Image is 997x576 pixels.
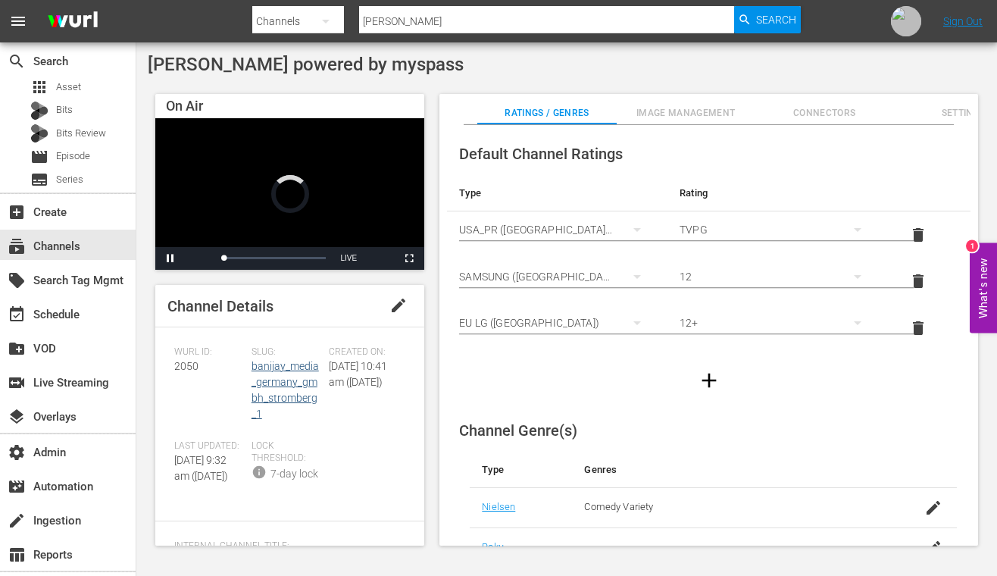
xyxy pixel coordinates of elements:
[56,102,73,117] span: Bits
[56,126,106,141] span: Bits Review
[900,310,936,346] button: delete
[943,15,983,27] a: Sign Out
[174,346,244,358] span: Wurl ID:
[389,296,408,315] span: edit
[8,477,26,496] span: Automation
[8,546,26,564] span: Reports
[459,208,655,251] div: USA_PR ([GEOGRAPHIC_DATA] ([GEOGRAPHIC_DATA]))
[756,6,796,33] span: Search
[270,466,318,482] div: 7-day lock
[8,271,26,290] span: Search Tag Mgmt
[394,247,424,270] button: Fullscreen
[909,319,927,337] span: delete
[155,247,186,270] button: Pause
[174,360,198,372] span: 2050
[8,340,26,358] span: VOD
[459,302,655,344] div: EU LG ([GEOGRAPHIC_DATA])
[477,105,616,121] span: Ratings / Genres
[8,203,26,221] span: Create
[459,145,623,163] span: Default Channel Ratings
[56,80,81,95] span: Asset
[167,297,273,315] span: Channel Details
[447,175,970,352] table: simple table
[30,148,48,166] span: Episode
[252,346,321,358] span: Slug:
[447,175,667,211] th: Type
[166,98,203,114] span: On Air
[174,540,398,553] span: Internal Channel Title:
[36,4,109,39] img: ans4CAIJ8jUAAAAAAAAAAAAAAAAAAAAAAAAgQb4GAAAAAAAAAAAAAAAAAAAAAAAAJMjXAAAAAAAAAAAAAAAAAAAAAAAAgAT5G...
[755,105,894,121] span: Connectors
[8,512,26,530] span: Ingestion
[8,305,26,324] span: Schedule
[148,54,464,75] span: [PERSON_NAME] powered by myspass
[909,272,927,290] span: delete
[8,374,26,392] span: Live Streaming
[340,254,357,262] span: LIVE
[8,237,26,255] span: Channels
[482,541,504,553] a: Roku
[966,240,978,252] div: 1
[30,171,48,189] span: Series
[900,217,936,253] button: delete
[30,102,48,120] div: Bits
[30,124,48,142] div: Bits Review
[364,247,394,270] button: Picture-in-Picture
[333,247,364,270] button: Seek to live, currently behind live
[734,6,801,33] button: Search
[459,255,655,298] div: SAMSUNG ([GEOGRAPHIC_DATA] (the Republic of))
[329,360,387,388] span: [DATE] 10:41 am ([DATE])
[155,118,424,270] div: Video Player
[617,105,755,121] span: Image Management
[8,408,26,426] span: Overlays
[174,454,228,482] span: [DATE] 9:32 am ([DATE])
[909,226,927,244] span: delete
[223,257,326,259] div: Progress Bar
[891,6,921,36] img: photo.jpg
[667,175,888,211] th: Rating
[8,52,26,70] span: Search
[252,465,267,480] span: info
[56,149,90,164] span: Episode
[680,255,876,298] div: 12
[9,12,27,30] span: menu
[252,360,319,420] a: banijay_media_germany_gmbh_stromberg_1
[970,243,997,333] button: Open Feedback Widget
[329,346,398,358] span: Created On:
[174,440,244,452] span: Last Updated:
[680,302,876,344] div: 12+
[380,287,417,324] button: edit
[900,263,936,299] button: delete
[482,501,515,512] a: Nielsen
[8,443,26,462] span: Admin
[252,440,321,465] span: Lock Threshold:
[459,421,577,440] span: Channel Genre(s)
[572,452,905,488] th: Genres
[56,172,83,187] span: Series
[680,208,876,251] div: TVPG
[30,78,48,96] span: Asset
[470,452,572,488] th: Type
